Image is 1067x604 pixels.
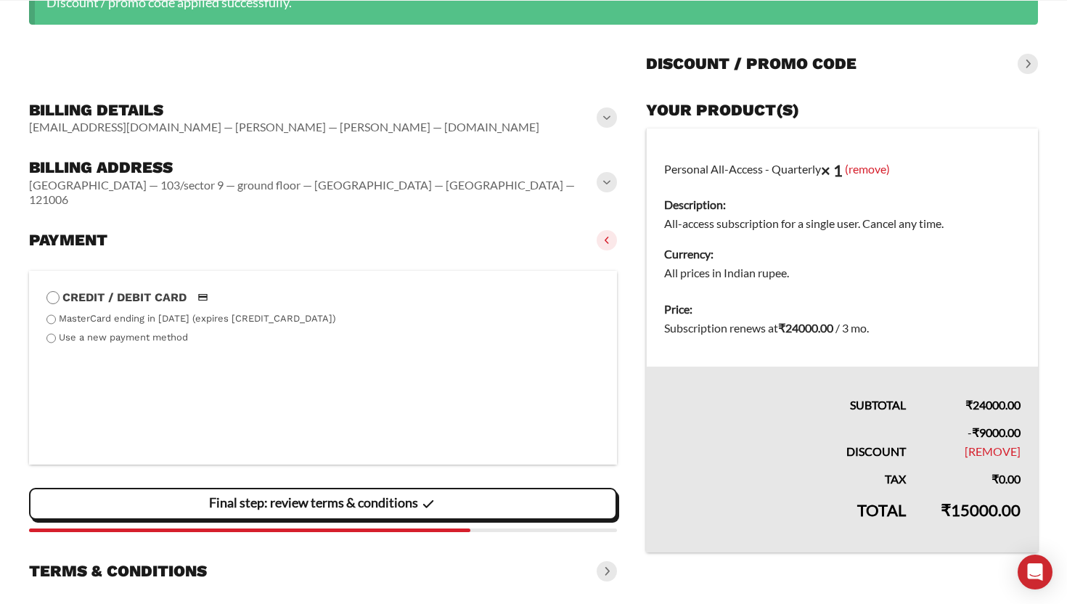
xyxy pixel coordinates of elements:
vaadin-horizontal-layout: [EMAIL_ADDRESS][DOMAIN_NAME] — [PERSON_NAME] — [PERSON_NAME] — [DOMAIN_NAME] [29,120,539,134]
label: MasterCard ending in [DATE] (expires [CREDIT_CARD_DATA]) [59,313,336,324]
vaadin-button: Final step: review terms & conditions [29,488,617,520]
a: (remove) [845,162,890,176]
h3: Discount / promo code [646,54,857,74]
vaadin-horizontal-layout: [GEOGRAPHIC_DATA] — 103/sector 9 — ground floor — [GEOGRAPHIC_DATA] — [GEOGRAPHIC_DATA] — 121006 [29,178,600,207]
bdi: 24000.00 [965,398,1021,412]
h3: Payment [29,230,107,250]
span: / 3 mo [835,321,867,335]
th: Tax [647,461,924,489]
span: Subscription renews at . [664,321,869,335]
th: Discount [647,415,924,461]
a: Remove discount_initial coupon [965,444,1021,458]
span: ₹ [965,398,973,412]
bdi: 24000.00 [778,321,833,335]
span: ₹ [972,425,979,439]
dd: All-access subscription for a single user. Cancel any time. [664,214,1021,233]
label: Credit / Debit Card [46,288,600,307]
dt: Description: [664,195,1021,214]
th: Subtotal [647,367,924,415]
dt: Currency: [664,245,1021,264]
label: Use a new payment method [59,332,188,343]
dd: All prices in Indian rupee. [664,264,1021,282]
dt: Price: [664,300,1021,319]
th: Total [647,489,924,552]
h3: Billing address [29,158,600,178]
img: Credit / Debit Card [189,289,216,306]
strong: × 1 [821,160,843,180]
bdi: 0.00 [992,472,1021,486]
h3: Billing details [29,100,539,121]
h3: Terms & conditions [29,561,207,581]
bdi: 15000.00 [941,500,1021,520]
span: ₹ [941,500,951,520]
span: 9000.00 [972,425,1021,439]
input: Credit / Debit CardCredit / Debit Card [46,291,60,304]
td: - [923,415,1038,461]
span: ₹ [778,321,785,335]
div: Open Intercom Messenger [1018,555,1052,589]
td: Personal All-Access - Quarterly [647,128,1039,291]
span: ₹ [992,472,999,486]
iframe: To enrich screen reader interactions, please activate Accessibility in Grammarly extension settings [44,348,597,447]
